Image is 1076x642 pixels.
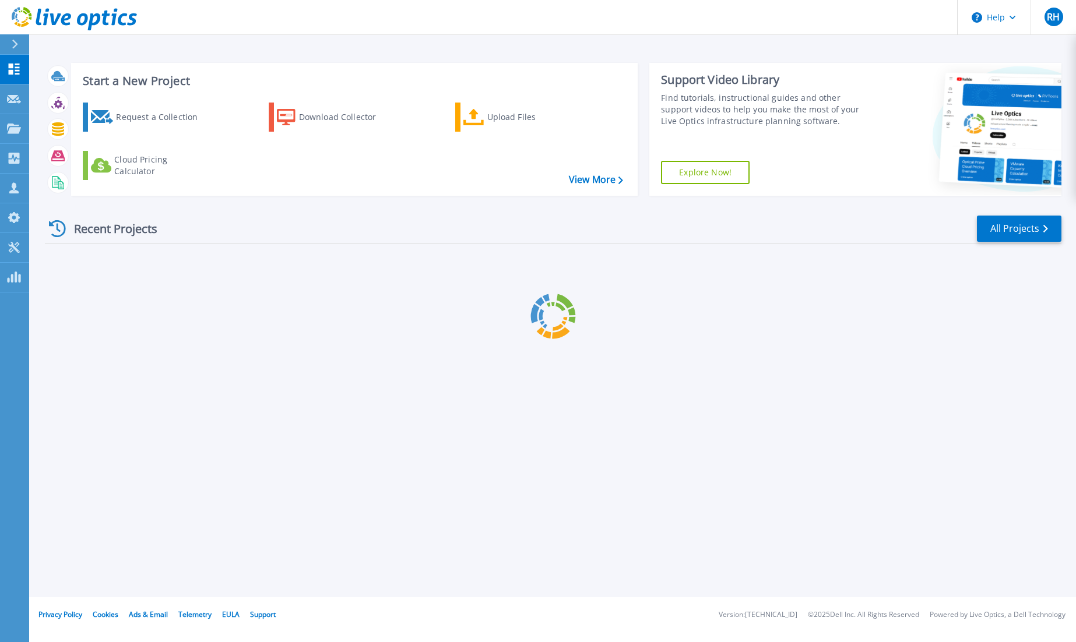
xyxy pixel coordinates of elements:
[250,609,276,619] a: Support
[83,75,623,87] h3: Start a New Project
[661,161,750,184] a: Explore Now!
[83,103,213,132] a: Request a Collection
[661,72,870,87] div: Support Video Library
[719,611,797,619] li: Version: [TECHNICAL_ID]
[487,105,581,129] div: Upload Files
[129,609,168,619] a: Ads & Email
[116,105,209,129] div: Request a Collection
[299,105,392,129] div: Download Collector
[114,154,208,177] div: Cloud Pricing Calculator
[808,611,919,619] li: © 2025 Dell Inc. All Rights Reserved
[93,609,118,619] a: Cookies
[977,216,1061,242] a: All Projects
[569,174,623,185] a: View More
[222,609,240,619] a: EULA
[178,609,212,619] a: Telemetry
[930,611,1066,619] li: Powered by Live Optics, a Dell Technology
[83,151,213,180] a: Cloud Pricing Calculator
[269,103,399,132] a: Download Collector
[45,214,173,243] div: Recent Projects
[1047,12,1060,22] span: RH
[661,92,870,127] div: Find tutorials, instructional guides and other support videos to help you make the most of your L...
[455,103,585,132] a: Upload Files
[38,609,82,619] a: Privacy Policy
